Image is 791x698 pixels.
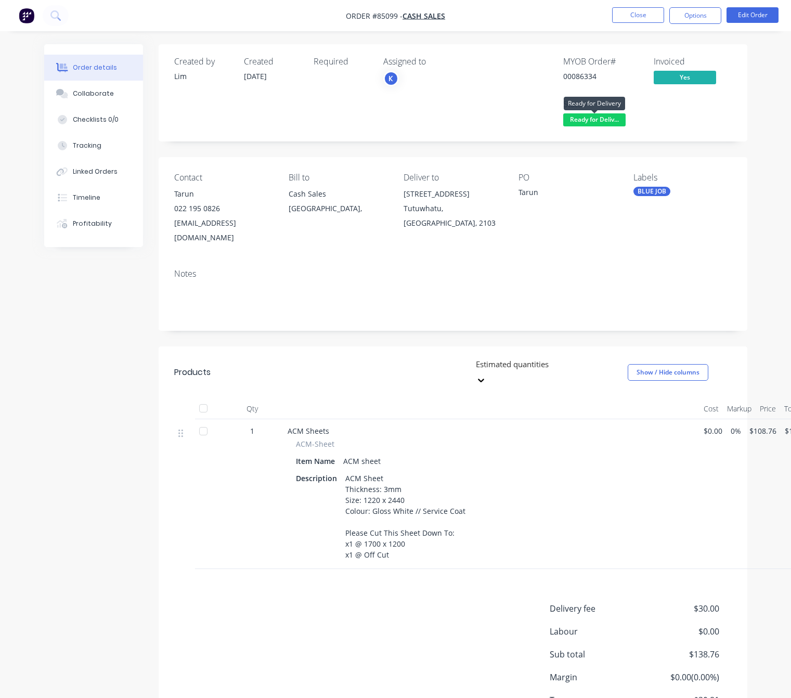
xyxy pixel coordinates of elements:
[346,11,403,21] span: Order #85099 -
[749,425,776,436] span: $108.76
[404,187,502,201] div: [STREET_ADDRESS]
[288,426,329,436] span: ACM Sheets
[642,671,719,683] span: $0.00 ( 0.00 %)
[44,211,143,237] button: Profitability
[19,8,34,23] img: Factory
[44,159,143,185] button: Linked Orders
[174,57,231,67] div: Created by
[244,57,301,67] div: Created
[289,201,387,216] div: [GEOGRAPHIC_DATA],
[731,425,741,436] span: 0%
[642,602,719,615] span: $30.00
[756,398,780,419] div: Price
[44,107,143,133] button: Checklists 0/0
[518,173,617,183] div: PO
[44,133,143,159] button: Tracking
[339,454,385,469] div: ACM sheet
[289,173,387,183] div: Bill to
[642,648,719,661] span: $138.76
[73,141,101,150] div: Tracking
[563,99,641,109] div: Status
[244,71,267,81] span: [DATE]
[221,398,283,419] div: Qty
[383,71,399,86] button: K
[403,11,445,21] a: Cash Sales
[174,216,273,245] div: [EMAIL_ADDRESS][DOMAIN_NAME]
[73,167,118,176] div: Linked Orders
[73,115,119,124] div: Checklists 0/0
[642,625,719,638] span: $0.00
[73,193,100,202] div: Timeline
[518,187,617,201] div: Tarun
[633,173,732,183] div: Labels
[628,364,708,381] button: Show / Hide columns
[723,398,756,419] div: Markup
[669,7,721,24] button: Options
[563,113,626,129] button: Ready for Deliv...
[727,7,779,23] button: Edit Order
[296,471,341,486] div: Description
[550,625,642,638] span: Labour
[174,366,211,379] div: Products
[550,602,642,615] span: Delivery fee
[563,57,641,67] div: MYOB Order #
[250,425,254,436] span: 1
[404,173,502,183] div: Deliver to
[404,201,502,230] div: Tutuwhatu, [GEOGRAPHIC_DATA], 2103
[550,648,642,661] span: Sub total
[174,269,732,279] div: Notes
[174,201,273,216] div: 022 195 0826
[73,89,114,98] div: Collaborate
[341,471,470,562] div: ACM Sheet Thickness: 3mm Size: 1220 x 2440 Colour: Gloss White // Service Coat Please Cut This Sh...
[654,71,716,84] span: Yes
[44,185,143,211] button: Timeline
[383,57,487,67] div: Assigned to
[296,454,339,469] div: Item Name
[699,398,723,419] div: Cost
[174,187,273,245] div: Tarun022 195 0826[EMAIL_ADDRESS][DOMAIN_NAME]
[564,97,625,110] div: Ready for Delivery
[633,187,670,196] div: BLUE JOB
[289,187,387,201] div: Cash Sales
[563,113,626,126] span: Ready for Deliv...
[174,173,273,183] div: Contact
[174,187,273,201] div: Tarun
[44,55,143,81] button: Order details
[612,7,664,23] button: Close
[563,71,641,82] div: 00086334
[654,57,732,67] div: Invoiced
[73,63,117,72] div: Order details
[44,81,143,107] button: Collaborate
[550,671,642,683] span: Margin
[289,187,387,220] div: Cash Sales[GEOGRAPHIC_DATA],
[404,187,502,230] div: [STREET_ADDRESS]Tutuwhatu, [GEOGRAPHIC_DATA], 2103
[174,71,231,82] div: Lim
[296,438,334,449] span: ACM-Sheet
[704,425,722,436] span: $0.00
[314,57,371,67] div: Required
[73,219,112,228] div: Profitability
